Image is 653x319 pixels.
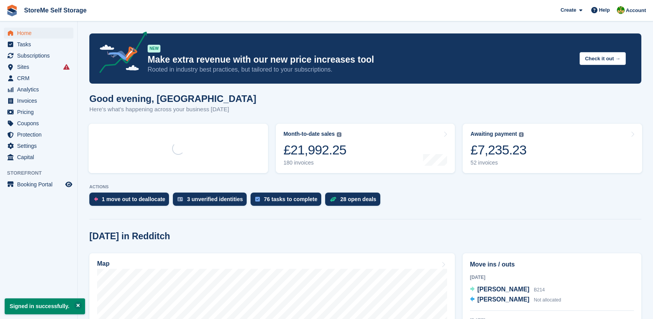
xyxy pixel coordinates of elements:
[599,6,610,14] span: Help
[17,39,64,50] span: Tasks
[93,32,147,76] img: price-adjustments-announcement-icon-8257ccfd72463d97f412b2fc003d46551f7dbcb40ab6d574587a9cd5c0d94...
[463,124,642,173] a: Awaiting payment £7,235.23 52 invoices
[187,196,243,202] div: 3 unverified identities
[178,197,183,202] img: verify_identity-adf6edd0f0f0b5bbfe63781bf79b02c33cf7c696d77639b501bdc392416b5a36.svg
[63,64,70,70] i: Smart entry sync failures have occurred
[626,7,646,14] span: Account
[4,129,73,140] a: menu
[470,285,545,295] a: [PERSON_NAME] B214
[4,118,73,129] a: menu
[17,118,64,129] span: Coupons
[17,73,64,84] span: CRM
[470,295,561,305] a: [PERSON_NAME] Not allocated
[17,61,64,72] span: Sites
[89,193,173,210] a: 1 move out to deallocate
[17,50,64,61] span: Subscriptions
[94,197,98,202] img: move_outs_to_deallocate_icon-f764333ba52eb49d3ac5e1228854f67142a1ed5810a6f6cc68b1a99e826820c5.svg
[17,107,64,117] span: Pricing
[4,50,73,61] a: menu
[337,132,341,137] img: icon-info-grey-7440780725fd019a000dd9b08b2336e03edf1995a4989e88bcd33f0948082b44.svg
[89,93,256,104] h1: Good evening, [GEOGRAPHIC_DATA]
[102,196,165,202] div: 1 move out to deallocate
[89,105,256,114] p: Here's what's happening across your business [DATE]
[4,95,73,106] a: menu
[534,297,561,303] span: Not allocated
[21,4,90,17] a: StoreMe Self Storage
[89,231,170,242] h2: [DATE] in Redditch
[470,260,634,269] h2: Move ins / outs
[4,140,73,151] a: menu
[470,131,517,137] div: Awaiting payment
[97,260,110,267] h2: Map
[519,132,524,137] img: icon-info-grey-7440780725fd019a000dd9b08b2336e03edf1995a4989e88bcd33f0948082b44.svg
[284,131,335,137] div: Month-to-date sales
[173,193,251,210] a: 3 unverified identities
[17,129,64,140] span: Protection
[89,184,641,189] p: ACTIONS
[617,6,625,14] img: StorMe
[17,152,64,163] span: Capital
[340,196,376,202] div: 28 open deals
[251,193,325,210] a: 76 tasks to complete
[4,84,73,95] a: menu
[264,196,317,202] div: 76 tasks to complete
[534,287,545,293] span: B214
[276,124,455,173] a: Month-to-date sales £21,992.25 180 invoices
[4,179,73,190] a: menu
[17,28,64,39] span: Home
[148,54,573,65] p: Make extra revenue with our new price increases tool
[4,61,73,72] a: menu
[6,5,18,16] img: stora-icon-8386f47178a22dfd0bd8f6a31ec36ba5ce8667c1dd55bd0f319d3a0aa187defe.svg
[7,169,77,177] span: Storefront
[4,107,73,117] a: menu
[148,65,573,74] p: Rooted in industry best practices, but tailored to your subscriptions.
[470,142,526,158] div: £7,235.23
[17,84,64,95] span: Analytics
[64,180,73,189] a: Preview store
[17,140,64,151] span: Settings
[5,298,85,314] p: Signed in successfully.
[561,6,576,14] span: Create
[470,159,526,166] div: 52 invoices
[580,52,626,65] button: Check it out →
[330,196,336,202] img: deal-1b604bf984904fb50ccaf53a9ad4b4a5d6e5aea283cecdc64d6e3604feb123c2.svg
[284,159,347,166] div: 180 invoices
[284,142,347,158] div: £21,992.25
[477,296,529,303] span: [PERSON_NAME]
[17,95,64,106] span: Invoices
[4,28,73,39] a: menu
[255,197,260,202] img: task-75834270c22a3079a89374b754ae025e5fb1db73e45f91037f5363f120a921f8.svg
[4,152,73,163] a: menu
[148,45,160,53] div: NEW
[17,179,64,190] span: Booking Portal
[4,39,73,50] a: menu
[477,286,529,293] span: [PERSON_NAME]
[325,193,384,210] a: 28 open deals
[470,274,634,281] div: [DATE]
[4,73,73,84] a: menu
